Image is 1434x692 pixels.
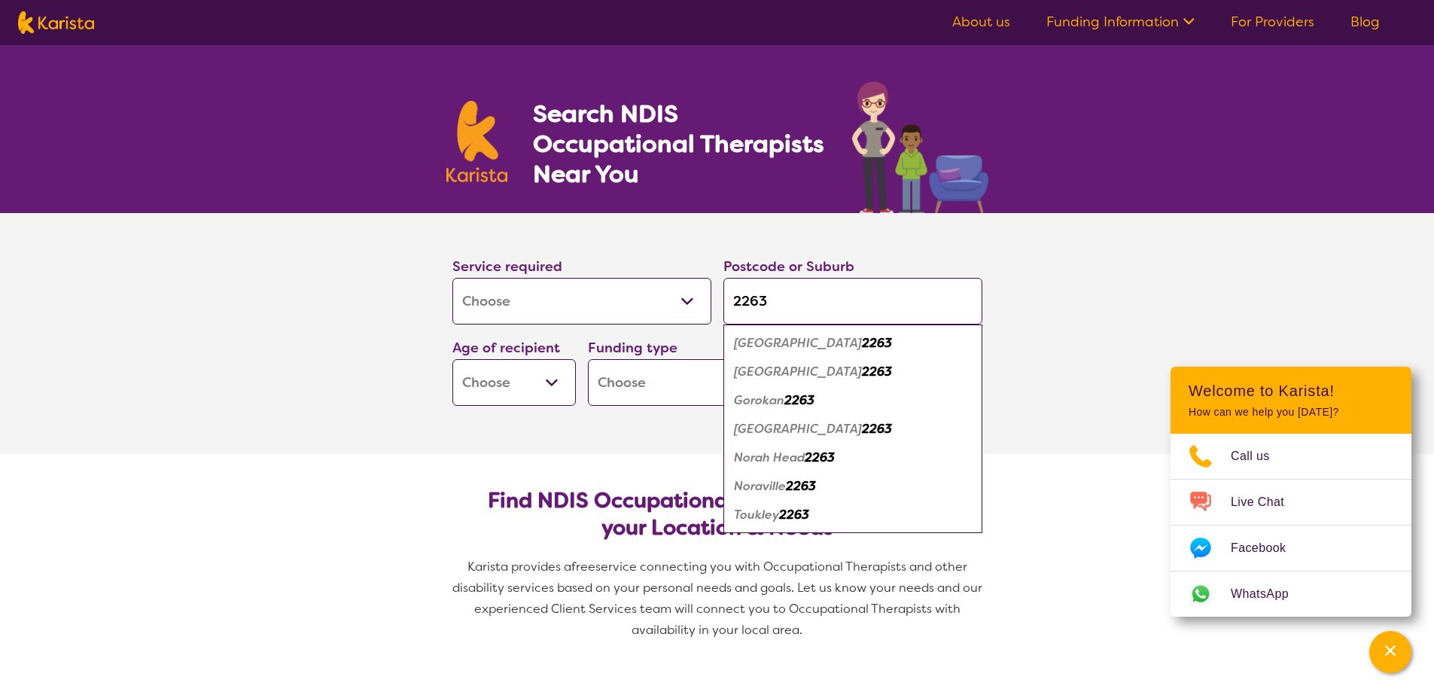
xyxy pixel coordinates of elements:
[731,329,975,358] div: Canton Beach 2263
[784,392,814,408] em: 2263
[464,487,970,541] h2: Find NDIS Occupational Therapists based on your Location & Needs
[1189,382,1393,400] h2: Welcome to Karista!
[805,450,835,465] em: 2263
[452,258,562,276] label: Service required
[1171,367,1411,617] div: Channel Menu
[731,386,975,415] div: Gorokan 2263
[731,444,975,472] div: Norah Head 2263
[452,339,560,357] label: Age of recipient
[734,421,862,437] em: [GEOGRAPHIC_DATA]
[1231,583,1307,605] span: WhatsApp
[467,559,571,575] span: Karista provides a
[734,364,862,380] em: [GEOGRAPHIC_DATA]
[731,358,975,386] div: Charmhaven 2263
[571,559,595,575] span: free
[723,278,982,325] input: Type
[862,364,892,380] em: 2263
[18,11,94,34] img: Karista logo
[452,559,985,638] span: service connecting you with Occupational Therapists and other disability services based on your p...
[446,101,508,182] img: Karista logo
[1046,13,1195,31] a: Funding Information
[734,335,862,351] em: [GEOGRAPHIC_DATA]
[723,258,854,276] label: Postcode or Suburb
[1171,434,1411,617] ul: Choose channel
[1171,572,1411,617] a: Web link opens in a new tab.
[533,99,826,189] h1: Search NDIS Occupational Therapists Near You
[952,13,1010,31] a: About us
[1189,406,1393,419] p: How can we help you [DATE]?
[1231,13,1314,31] a: For Providers
[862,335,892,351] em: 2263
[1231,537,1304,559] span: Facebook
[1369,631,1411,673] button: Channel Menu
[1231,491,1302,514] span: Live Chat
[734,392,784,408] em: Gorokan
[731,472,975,501] div: Noraville 2263
[852,81,988,213] img: occupational-therapy
[734,507,779,523] em: Toukley
[786,478,816,494] em: 2263
[862,421,892,437] em: 2263
[734,478,786,494] em: Noraville
[779,507,809,523] em: 2263
[731,501,975,529] div: Toukley 2263
[588,339,677,357] label: Funding type
[1350,13,1380,31] a: Blog
[731,415,975,444] div: Lake Haven 2263
[734,450,805,465] em: Norah Head
[1231,445,1288,468] span: Call us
